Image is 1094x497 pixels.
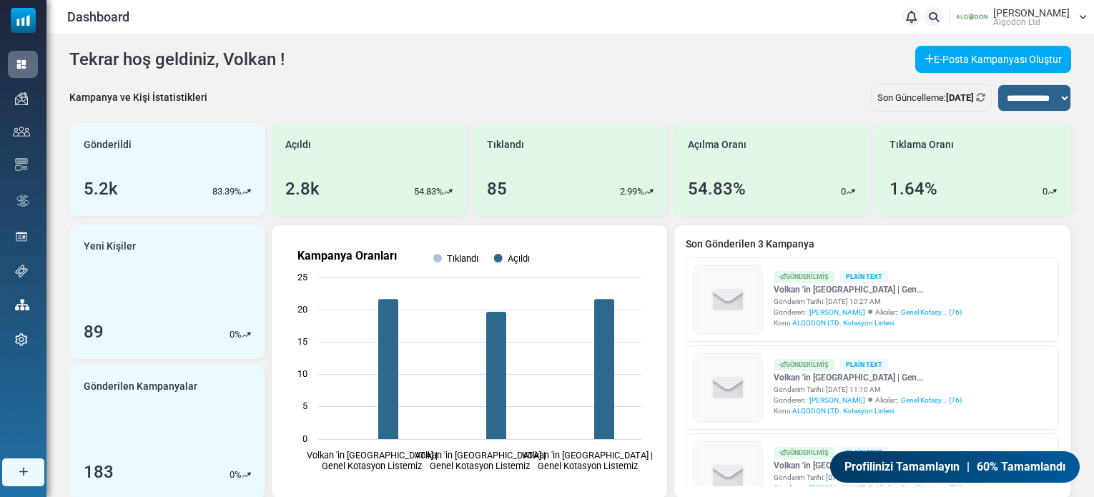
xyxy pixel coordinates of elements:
[890,176,937,202] div: 1.64%
[840,447,888,459] div: Plain Text
[809,307,865,318] span: [PERSON_NAME]
[297,304,307,315] text: 20
[774,283,962,296] a: Volkan 'in [GEOGRAPHIC_DATA] | Gen...
[774,483,962,493] div: Gönderen: Alıcılar::
[414,450,545,471] text: Volkan 'in [GEOGRAPHIC_DATA] | Genel Kotasyon Listemiz
[774,371,962,384] a: Volkan 'in [GEOGRAPHIC_DATA] | Gen...
[69,225,265,359] a: Yeni Kişiler 89 0%
[841,184,846,199] p: 0
[792,407,894,415] span: ALGODON LTD. Kotasyon Listesi
[774,271,834,283] div: Gönderilmiş
[69,49,285,70] h4: Tekrar hoş geldiniz, Volkan !
[297,336,307,347] text: 15
[230,468,235,482] p: 0
[297,368,307,379] text: 10
[307,450,438,471] text: Volkan 'in [GEOGRAPHIC_DATA] | Genel Kotasyon Listemiz
[946,92,974,103] b: [DATE]
[414,184,443,199] p: 54.83%
[84,239,136,254] span: Yeni Kişiler
[774,296,962,307] div: Gönderim Tarihi: [DATE] 10:27 AM
[844,458,960,476] span: Profilinizi Tamamlayın
[695,355,762,421] img: empty-draft-icon2.svg
[976,92,985,103] a: Refresh Stats
[954,6,1087,28] a: User Logo [PERSON_NAME] Algodon Ltd
[774,395,962,405] div: Gönderen: Alıcılar::
[774,459,962,472] a: Volkan 'in [GEOGRAPHIC_DATA] | Gen...
[890,137,954,152] span: Tıklama Oranı
[840,271,888,283] div: Plain Text
[915,46,1071,73] a: E-Posta Kampanyası Oluştur
[954,6,990,28] img: User Logo
[1043,184,1048,199] p: 0
[69,90,207,105] div: Kampanya ve Kişi İstatistikleri
[901,395,962,405] a: Genel Kotasy... (76)
[15,265,28,277] img: support-icon.svg
[809,483,865,493] span: [PERSON_NAME]
[84,459,114,485] div: 183
[840,359,888,371] div: Plain Text
[84,137,132,152] span: Gönderildi
[977,458,1065,476] span: 60% Tamamlandı
[774,405,962,416] div: Konu:
[774,359,834,371] div: Gönderilmiş
[230,328,251,342] div: %
[15,192,31,209] img: workflow.svg
[487,176,507,202] div: 85
[15,58,28,71] img: dashboard-icon-active.svg
[871,84,992,112] div: Son Güncelleme:
[620,184,644,199] p: 2.99%
[302,400,307,411] text: 5
[447,253,478,264] text: Tıklandı
[507,253,529,264] text: Açıldı
[522,450,653,471] text: Volkan 'in [GEOGRAPHIC_DATA] | Genel Kotasyon Listemiz
[84,176,118,202] div: 5.2k
[15,92,28,105] img: campaigns-icon.png
[230,468,251,482] div: %
[15,333,28,346] img: settings-icon.svg
[67,7,129,26] span: Dashboard
[993,18,1040,26] span: Algodon Ltd
[688,176,746,202] div: 54.83%
[212,184,242,199] p: 83.39%
[283,237,656,487] svg: Kampanya Oranları
[15,158,28,171] img: email-templates-icon.svg
[15,230,28,243] img: landing_pages.svg
[774,307,962,318] div: Gönderen: Alıcılar::
[297,272,307,282] text: 25
[774,318,962,328] div: Konu:
[792,319,894,327] span: ALGODON LTD. Kotasyon Listesi
[285,137,311,152] span: Açıldı
[774,384,962,395] div: Gönderim Tarihi: [DATE] 11:10 AM
[487,137,524,152] span: Tıklandı
[695,267,762,333] img: empty-draft-icon2.svg
[901,307,962,318] a: Genel Kotasy... (76)
[686,237,1059,252] a: Son Gönderilen 3 Kampanya
[830,451,1080,483] a: Profilinizi Tamamlayın | 60% Tamamlandı
[84,319,104,345] div: 89
[13,127,30,137] img: contacts-icon.svg
[297,249,397,262] text: Kampanya Oranları
[993,8,1070,18] span: [PERSON_NAME]
[285,176,320,202] div: 2.8k
[302,433,307,444] text: 0
[230,328,235,342] p: 0
[809,395,865,405] span: [PERSON_NAME]
[967,458,970,476] span: |
[774,447,834,459] div: Gönderilmiş
[84,379,197,394] span: Gönderilen Kampanyalar
[688,137,746,152] span: Açılma Oranı
[11,8,36,33] img: mailsoftly_icon_blue_white.svg
[774,472,962,483] div: Gönderim Tarihi: [DATE] 08:43 AM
